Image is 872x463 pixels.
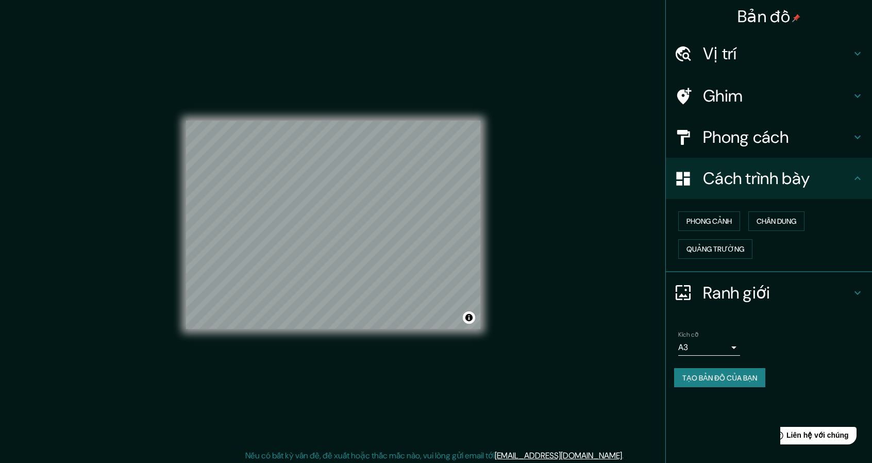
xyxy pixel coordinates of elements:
font: Cách trình bày [703,168,810,189]
a: [EMAIL_ADDRESS][DOMAIN_NAME] [495,450,622,461]
font: . [625,450,627,461]
button: Quảng trường [678,239,752,259]
img: pin-icon.png [792,14,800,22]
font: A3 [678,342,688,353]
div: Cách trình bày [666,158,872,199]
button: Chân dung [748,211,804,231]
button: Chuyển đổi thuộc tính [463,311,475,324]
font: Ghim [703,85,743,107]
font: Bản đồ [737,6,790,27]
font: Phong cách [703,126,789,148]
div: Ranh giới [666,272,872,313]
font: . [624,450,625,461]
button: Phong cảnh [678,211,740,231]
font: Nếu có bất kỳ vấn đề, đề xuất hoặc thắc mắc nào, vui lòng gửi email tới [245,450,495,461]
font: Quảng trường [686,244,744,254]
div: Ghim [666,75,872,117]
button: Tạo bản đồ của bạn [674,368,765,388]
div: Phong cách [666,117,872,158]
font: Chân dung [757,217,796,226]
canvas: Bản đồ [186,121,480,329]
font: Kích cỡ [678,330,698,339]
font: Vị trí [703,43,737,64]
iframe: Trợ giúp trình khởi chạy tiện ích [780,423,861,452]
div: Vị trí [666,33,872,74]
font: Tạo bản đồ của bạn [682,373,757,383]
div: A3 [678,339,740,356]
font: Phong cảnh [686,217,732,226]
font: Ranh giới [703,282,770,304]
font: . [622,450,624,461]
